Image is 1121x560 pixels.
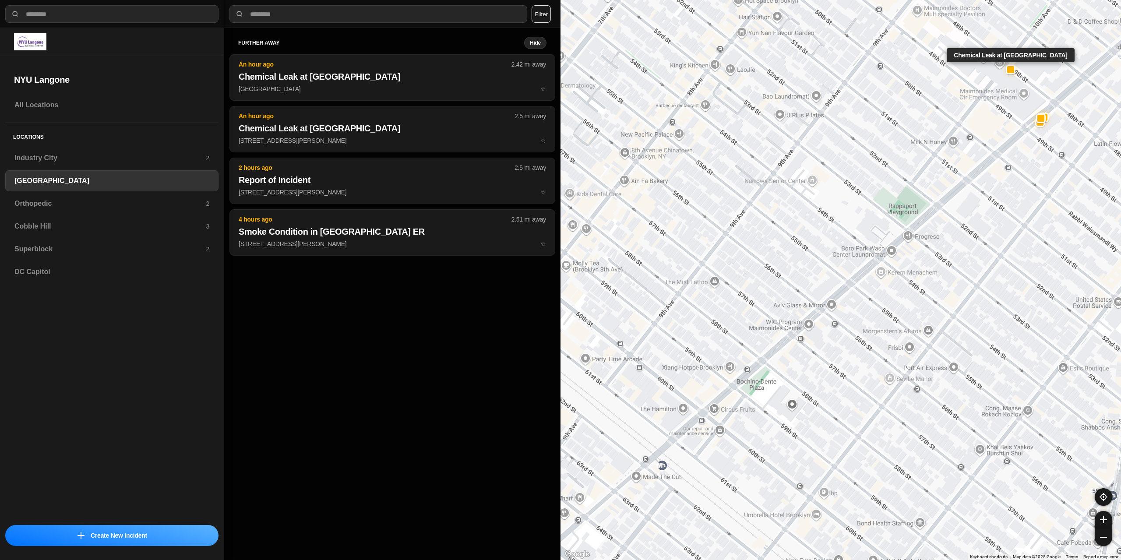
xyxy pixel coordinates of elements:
a: Report a map error [1083,554,1118,559]
p: 2.5 mi away [515,163,546,172]
p: 2.51 mi away [511,215,546,224]
button: 2 hours ago2.5 mi awayReport of Incident[STREET_ADDRESS][PERSON_NAME]star [229,158,555,204]
h2: NYU Langone [14,74,210,86]
button: Keyboard shortcuts [970,554,1008,560]
p: Create New Incident [91,531,147,540]
small: Hide [530,39,541,46]
p: 2.42 mi away [511,60,546,69]
a: An hour ago2.42 mi awayChemical Leak at [GEOGRAPHIC_DATA][GEOGRAPHIC_DATA]star [229,85,555,92]
button: 4 hours ago2.51 mi awaySmoke Condition in [GEOGRAPHIC_DATA] ER[STREET_ADDRESS][PERSON_NAME]star [229,209,555,256]
button: zoom-out [1095,528,1112,546]
h3: All Locations [14,100,209,110]
p: 2.5 mi away [515,112,546,120]
p: An hour ago [239,112,515,120]
span: star [540,189,546,196]
h3: DC Capitol [14,267,209,277]
h2: Chemical Leak at [GEOGRAPHIC_DATA] [239,122,546,134]
a: All Locations [5,95,219,116]
span: star [540,85,546,92]
p: [STREET_ADDRESS][PERSON_NAME] [239,188,546,197]
button: Hide [524,37,546,49]
span: Map data ©2025 Google [1013,554,1061,559]
h3: Industry City [14,153,206,163]
h2: Report of Incident [239,174,546,186]
p: [STREET_ADDRESS][PERSON_NAME] [239,136,546,145]
h5: further away [238,39,524,46]
p: [STREET_ADDRESS][PERSON_NAME] [239,239,546,248]
a: Terms (opens in new tab) [1066,554,1078,559]
h3: Orthopedic [14,198,206,209]
a: Cobble Hill3 [5,216,219,237]
img: icon [78,532,85,539]
img: zoom-out [1100,534,1107,541]
button: An hour ago2.42 mi awayChemical Leak at [GEOGRAPHIC_DATA][GEOGRAPHIC_DATA]star [229,54,555,101]
img: logo [14,33,46,50]
p: 2 hours ago [239,163,515,172]
span: star [540,137,546,144]
h2: Smoke Condition in [GEOGRAPHIC_DATA] ER [239,225,546,238]
img: zoom-in [1100,516,1107,523]
img: Google [563,549,592,560]
p: 2 [206,154,209,162]
a: Orthopedic2 [5,193,219,214]
span: star [540,240,546,247]
button: zoom-in [1095,511,1112,528]
h3: [GEOGRAPHIC_DATA] [14,176,209,186]
a: Industry City2 [5,148,219,169]
h5: Locations [5,123,219,148]
a: An hour ago2.5 mi awayChemical Leak at [GEOGRAPHIC_DATA][STREET_ADDRESS][PERSON_NAME]star [229,137,555,144]
img: recenter [1100,493,1107,501]
p: [GEOGRAPHIC_DATA] [239,85,546,93]
img: search [235,10,244,18]
button: Filter [532,5,551,23]
button: recenter [1095,488,1112,506]
h3: Superblock [14,244,206,254]
a: [GEOGRAPHIC_DATA] [5,170,219,191]
a: 2 hours ago2.5 mi awayReport of Incident[STREET_ADDRESS][PERSON_NAME]star [229,188,555,196]
h2: Chemical Leak at [GEOGRAPHIC_DATA] [239,70,546,83]
a: 4 hours ago2.51 mi awaySmoke Condition in [GEOGRAPHIC_DATA] ER[STREET_ADDRESS][PERSON_NAME]star [229,240,555,247]
a: Superblock2 [5,239,219,260]
a: DC Capitol [5,261,219,282]
img: search [11,10,20,18]
p: An hour ago [239,60,511,69]
div: Chemical Leak at [GEOGRAPHIC_DATA] [947,48,1074,62]
button: iconCreate New Incident [5,525,219,546]
p: 3 [206,222,209,231]
a: Open this area in Google Maps (opens a new window) [563,549,592,560]
p: 4 hours ago [239,215,511,224]
p: 2 [206,245,209,254]
p: 2 [206,199,209,208]
h3: Cobble Hill [14,221,206,232]
button: An hour ago2.5 mi awayChemical Leak at [GEOGRAPHIC_DATA][STREET_ADDRESS][PERSON_NAME]star [229,106,555,152]
button: Chemical Leak at [GEOGRAPHIC_DATA] [1006,64,1015,74]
